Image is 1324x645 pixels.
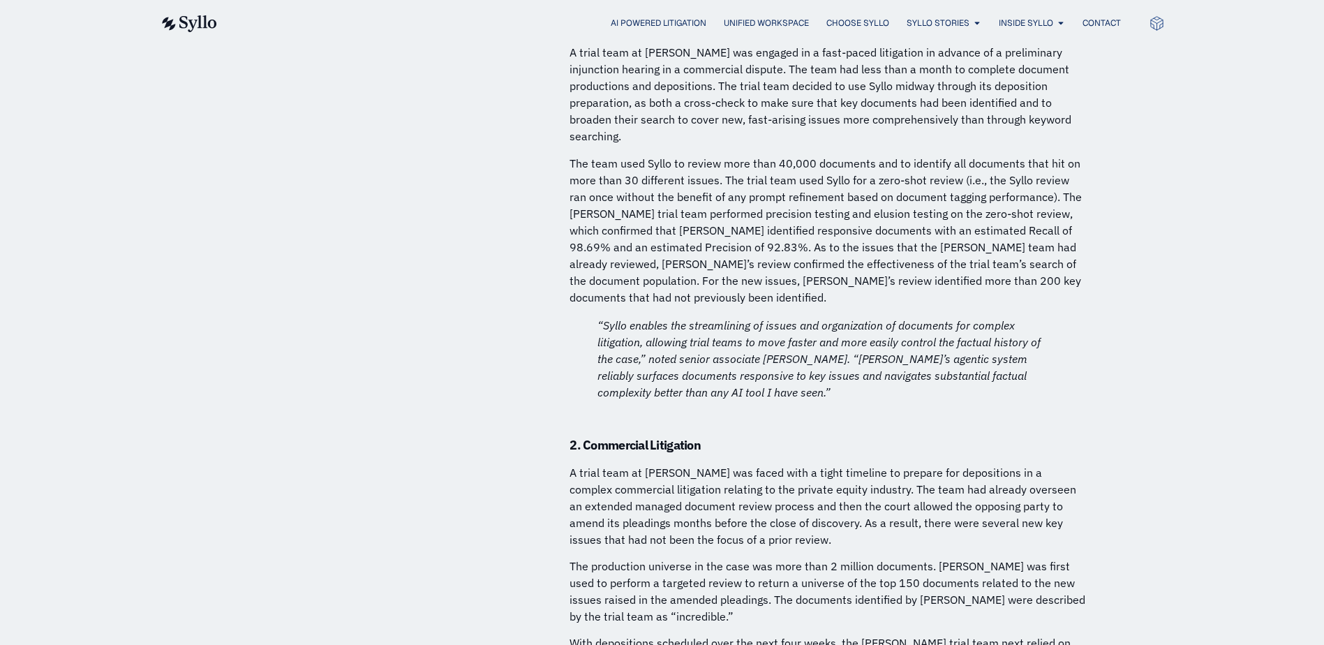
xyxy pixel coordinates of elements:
[907,17,969,29] a: Syllo Stories
[570,44,1086,144] p: A trial team at [PERSON_NAME] was engaged in a fast-paced litigation in advance of a preliminary ...
[611,17,706,29] a: AI Powered Litigation
[160,15,217,32] img: syllo
[245,17,1121,30] nav: Menu
[570,155,1086,306] p: The team used Syllo to review more than 40,000 documents and to identify all documents that hit o...
[570,558,1086,625] p: The production universe in the case was more than 2 million documents. [PERSON_NAME] was first us...
[597,318,1041,399] em: “Syllo enables the streamlining of issues and organization of documents for complex litigation, a...
[570,437,701,453] strong: 2. Commercial Litigation
[999,17,1053,29] a: Inside Syllo
[1083,17,1121,29] a: Contact
[245,17,1121,30] div: Menu Toggle
[570,464,1086,548] p: A trial team at [PERSON_NAME] was faced with a tight timeline to prepare for depositions in a com...
[826,17,889,29] a: Choose Syllo
[724,17,809,29] a: Unified Workspace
